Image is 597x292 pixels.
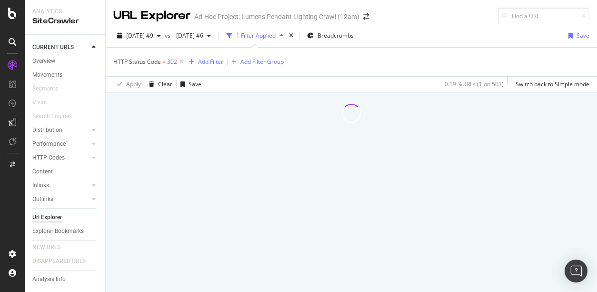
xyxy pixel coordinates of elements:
a: Url Explorer [32,212,99,222]
div: Outlinks [32,194,53,204]
div: Ad-Hoc Project: Lumens Pendant Lighting Crawl (12am) [194,12,359,21]
a: Overview [32,56,99,66]
button: Breadcrumbs [303,28,358,43]
button: 1 Filter Applied [223,28,287,43]
div: arrow-right-arrow-left [363,13,369,20]
div: Save [189,80,201,88]
div: Analytics [32,8,98,16]
button: Apply [113,77,141,92]
div: Add Filter [198,58,223,66]
span: = [162,58,166,66]
div: SiteCrawler [32,16,98,27]
div: Switch back to Simple mode [516,80,589,88]
button: [DATE] #6 [172,28,215,43]
div: Save [577,31,589,40]
div: Analysis Info [32,274,66,284]
div: Search Engines [32,111,72,121]
a: HTTP Codes [32,153,89,163]
a: Search Engines [32,111,81,121]
button: Add Filter [185,56,223,68]
span: 2025 Aug. 29th #9 [126,31,153,40]
a: Visits [32,98,56,108]
div: Apply [126,80,141,88]
div: Movements [32,70,62,80]
div: Open Intercom Messenger [565,260,587,282]
div: Distribution [32,125,62,135]
a: Segments [32,84,68,94]
a: Analysis Info [32,274,99,284]
a: CURRENT URLS [32,42,89,52]
a: Outlinks [32,194,89,204]
div: 0.19 % URLs ( 1 on 503 ) [445,80,504,88]
button: Clear [145,77,172,92]
a: Performance [32,139,89,149]
div: Content [32,167,53,177]
div: DISAPPEARED URLS [32,256,86,266]
button: [DATE] #9 [113,28,165,43]
span: 2025 Aug. 29th #6 [172,31,203,40]
div: CURRENT URLS [32,42,74,52]
a: Explorer Bookmarks [32,226,99,236]
a: Distribution [32,125,89,135]
div: Visits [32,98,47,108]
a: Movements [32,70,99,80]
div: times [287,31,295,40]
div: Clear [158,80,172,88]
span: 302 [167,55,177,69]
div: Add Filter Group [240,58,284,66]
a: DISAPPEARED URLS [32,256,95,266]
span: HTTP Status Code [113,58,161,66]
a: Inlinks [32,181,89,191]
div: 1 Filter Applied [236,31,276,40]
input: Find a URL [498,8,589,24]
div: Explorer Bookmarks [32,226,84,236]
div: NEW URLS [32,242,60,252]
span: Breadcrumbs [318,31,354,40]
button: Add Filter Group [228,56,284,68]
div: Url Explorer [32,212,62,222]
div: Segments [32,84,58,94]
a: Content [32,167,99,177]
button: Save [565,28,589,43]
div: Overview [32,56,55,66]
span: vs [165,31,172,40]
a: NEW URLS [32,242,70,252]
div: Inlinks [32,181,49,191]
div: URL Explorer [113,8,190,24]
div: HTTP Codes [32,153,65,163]
button: Switch back to Simple mode [512,77,589,92]
div: Performance [32,139,66,149]
button: Save [177,77,201,92]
